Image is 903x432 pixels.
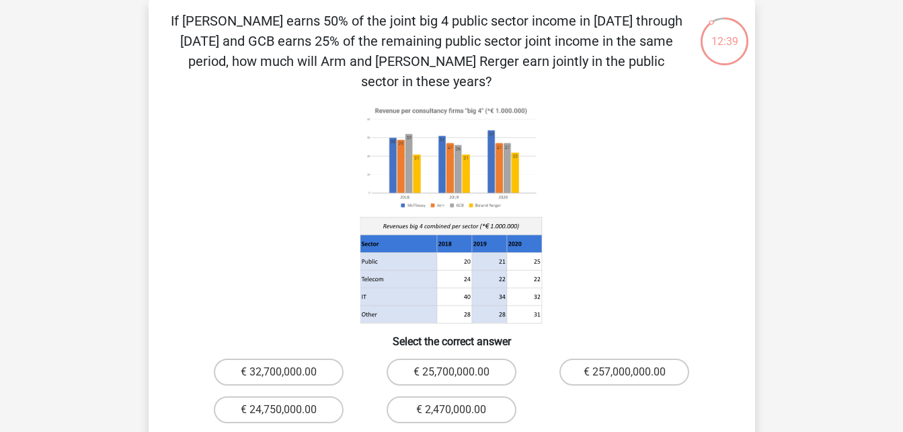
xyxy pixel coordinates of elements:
[559,359,689,386] label: € 257,000,000.00
[387,359,516,386] label: € 25,700,000.00
[170,11,683,92] p: If [PERSON_NAME] earns 50% of the joint big 4 public sector income in [DATE] through [DATE] and G...
[214,396,344,423] label: € 24,750,000.00
[387,396,516,423] label: € 2,470,000.00
[214,359,344,386] label: € 32,700,000.00
[699,16,750,50] div: 12:39
[170,324,734,348] h6: Select the correct answer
